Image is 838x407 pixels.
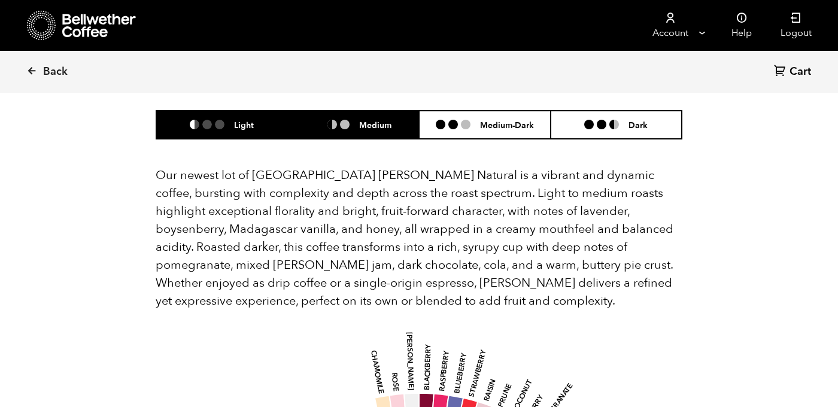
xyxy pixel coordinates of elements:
p: Our newest lot of [GEOGRAPHIC_DATA] [PERSON_NAME] Natural is a vibrant and dynamic coffee, bursti... [156,166,682,310]
h6: Medium [359,120,391,130]
span: Cart [790,65,811,79]
h6: Dark [628,120,648,130]
h6: Medium-Dark [480,120,534,130]
h6: Light [234,120,254,130]
span: Back [43,65,68,79]
a: Cart [774,64,814,80]
h2: Flavor [156,77,331,95]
